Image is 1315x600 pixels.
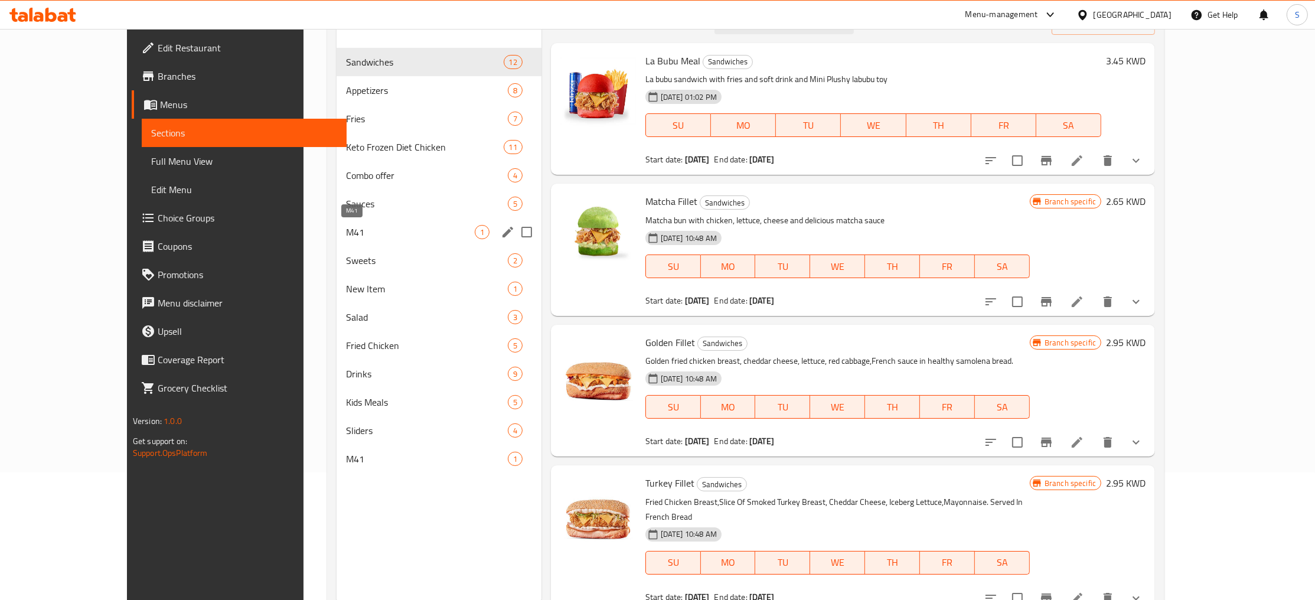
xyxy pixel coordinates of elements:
[1129,435,1143,449] svg: Show Choices
[645,72,1101,87] p: La bubu sandwich with fries and soft drink and Mini Plushy labubu toy
[701,395,756,419] button: MO
[711,113,776,137] button: MO
[133,445,208,461] a: Support.OpsPlatform
[346,310,507,324] span: Salad
[1129,154,1143,168] svg: Show Choices
[656,529,722,540] span: [DATE] 10:48 AM
[346,140,503,154] div: Keto Frozen Diet Chicken
[645,52,700,70] span: La Bubu Meal
[508,423,523,438] div: items
[1041,117,1097,134] span: SA
[560,53,636,128] img: La Bubu Meal
[925,399,970,416] span: FR
[475,225,490,239] div: items
[158,268,337,282] span: Promotions
[760,258,805,275] span: TU
[706,554,751,571] span: MO
[142,175,347,204] a: Edit Menu
[337,105,541,133] div: Fries7
[865,395,920,419] button: TH
[645,495,1030,524] p: Fried Chicken Breast,Slice Of Smoked Turkey Breast, Cheddar Cheese, Iceberg Lettuce,Mayonnaise. S...
[504,57,522,68] span: 12
[346,395,507,409] div: Kids Meals
[703,55,753,69] div: Sandwiches
[760,399,805,416] span: TU
[508,452,523,466] div: items
[749,293,774,308] b: [DATE]
[920,551,975,575] button: FR
[1106,475,1146,491] h6: 2.95 KWD
[1106,53,1146,69] h6: 3.45 KWD
[142,119,347,147] a: Sections
[1122,428,1150,456] button: show more
[645,293,683,308] span: Start date:
[1040,196,1101,207] span: Branch specific
[980,554,1025,571] span: SA
[870,399,915,416] span: TH
[1295,8,1300,21] span: S
[160,97,337,112] span: Menus
[132,34,347,62] a: Edit Restaurant
[337,76,541,105] div: Appetizers8
[346,55,503,69] div: Sandwiches
[337,161,541,190] div: Combo offer4
[815,554,860,571] span: WE
[508,197,523,211] div: items
[560,475,636,550] img: Turkey Fillet
[337,218,541,246] div: M411edit
[158,353,337,367] span: Coverage Report
[158,296,337,310] span: Menu disclaimer
[810,395,865,419] button: WE
[158,69,337,83] span: Branches
[337,43,541,478] nav: Menu sections
[551,15,615,32] h2: Menu items
[1040,478,1101,489] span: Branch specific
[685,152,710,167] b: [DATE]
[755,551,810,575] button: TU
[508,340,522,351] span: 5
[560,334,636,410] img: Golden Fillet
[133,413,162,429] span: Version:
[1040,337,1101,348] span: Branch specific
[508,369,522,380] span: 9
[645,474,694,492] span: Turkey Fillet
[504,142,522,153] span: 11
[508,282,523,296] div: items
[685,293,710,308] b: [DATE]
[508,85,522,96] span: 8
[346,168,507,182] span: Combo offer
[920,395,975,419] button: FR
[971,113,1036,137] button: FR
[975,395,1030,419] button: SA
[346,282,507,296] div: New Item
[656,373,722,384] span: [DATE] 10:48 AM
[508,113,522,125] span: 7
[700,196,749,210] span: Sandwiches
[645,433,683,449] span: Start date:
[760,554,805,571] span: TU
[346,367,507,381] span: Drinks
[132,260,347,289] a: Promotions
[698,337,747,350] span: Sandwiches
[706,399,751,416] span: MO
[776,113,841,137] button: TU
[965,8,1038,22] div: Menu-management
[980,399,1025,416] span: SA
[645,255,701,278] button: SU
[1129,295,1143,309] svg: Show Choices
[508,112,523,126] div: items
[700,195,750,210] div: Sandwiches
[346,423,507,438] div: Sliders
[1005,430,1030,455] span: Select to update
[499,223,517,241] button: edit
[755,255,810,278] button: TU
[346,338,507,353] div: Fried Chicken
[925,258,970,275] span: FR
[337,246,541,275] div: Sweets2
[925,554,970,571] span: FR
[337,416,541,445] div: Sliders4
[508,170,522,181] span: 4
[337,445,541,473] div: M411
